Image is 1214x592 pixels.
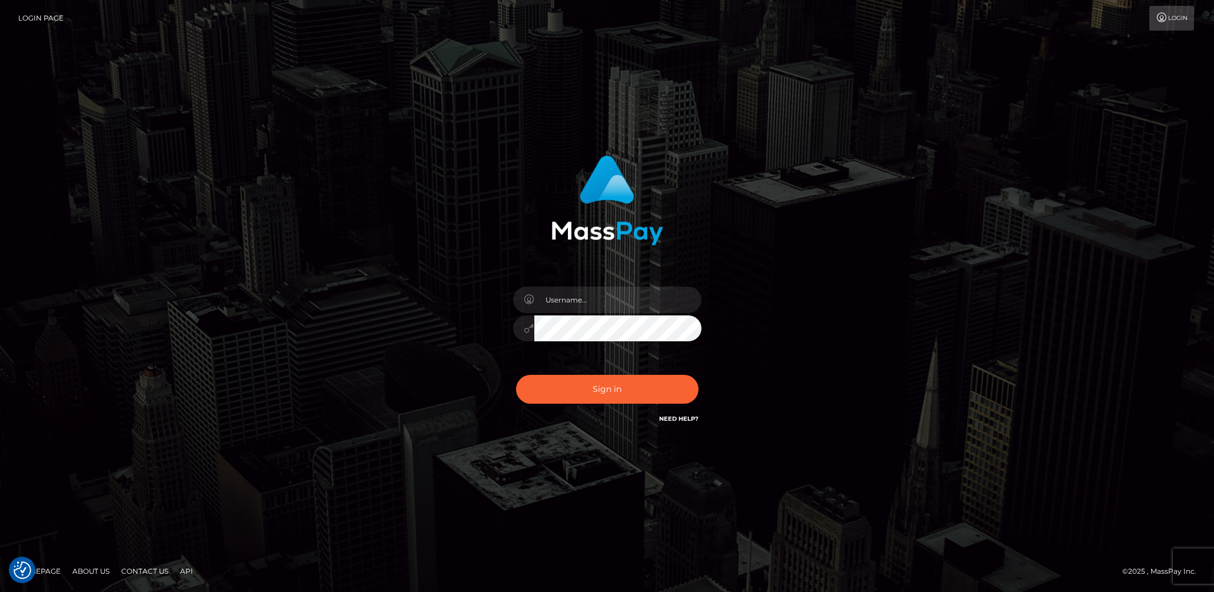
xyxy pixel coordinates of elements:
[14,561,31,579] button: Consent Preferences
[68,562,114,580] a: About Us
[13,562,65,580] a: Homepage
[1149,6,1194,31] a: Login
[1122,565,1205,578] div: © 2025 , MassPay Inc.
[516,375,699,404] button: Sign in
[175,562,198,580] a: API
[551,155,663,245] img: MassPay Login
[659,415,699,423] a: Need Help?
[534,287,701,313] input: Username...
[14,561,31,579] img: Revisit consent button
[18,6,64,31] a: Login Page
[117,562,173,580] a: Contact Us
